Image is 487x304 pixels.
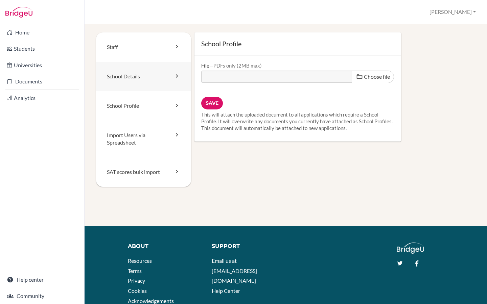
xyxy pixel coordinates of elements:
a: Universities [1,58,83,72]
a: Community [1,289,83,303]
a: Resources [128,257,152,264]
div: Support [212,243,281,250]
a: Import Users via Spreadsheet [96,121,191,158]
div: About [128,243,202,250]
a: Help center [1,273,83,286]
img: logo_white@2x-f4f0deed5e89b7ecb1c2cc34c3e3d731f90f0f143d5ea2071677605dd97b5244.png [397,243,424,254]
label: File [201,62,262,69]
input: Save [201,97,223,109]
a: Acknowledgements [128,298,174,304]
button: [PERSON_NAME] [426,6,479,18]
a: Documents [1,75,83,88]
p: This will attach the uploaded document to all applications which require a School Profile. It wil... [201,111,394,131]
a: Terms [128,268,142,274]
a: Help Center [212,287,240,294]
img: Bridge-U [5,7,32,18]
a: Analytics [1,91,83,105]
a: Staff [96,32,191,62]
a: School Profile [96,91,191,121]
a: Email us at [EMAIL_ADDRESS][DOMAIN_NAME] [212,257,257,284]
a: SAT scores bulk import [96,157,191,187]
a: Privacy [128,277,145,284]
div: PDFs only (2MB max) [209,62,262,69]
h1: School Profile [201,39,394,48]
span: Choose file [364,73,390,80]
a: Students [1,42,83,55]
a: School Details [96,62,191,91]
a: Home [1,26,83,39]
a: Cookies [128,287,147,294]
